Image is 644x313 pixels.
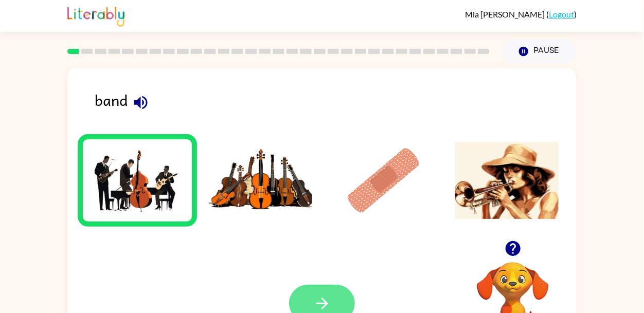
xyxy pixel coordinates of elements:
[465,9,546,19] span: Mia [PERSON_NAME]
[95,88,577,121] div: band
[549,9,574,19] a: Logout
[332,142,436,219] img: Answer choice 3
[455,142,559,219] img: Answer choice 4
[67,4,124,27] img: Literably
[465,9,577,19] div: ( )
[209,142,313,219] img: Answer choice 2
[502,40,577,63] button: Pause
[85,142,189,219] img: Answer choice 1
